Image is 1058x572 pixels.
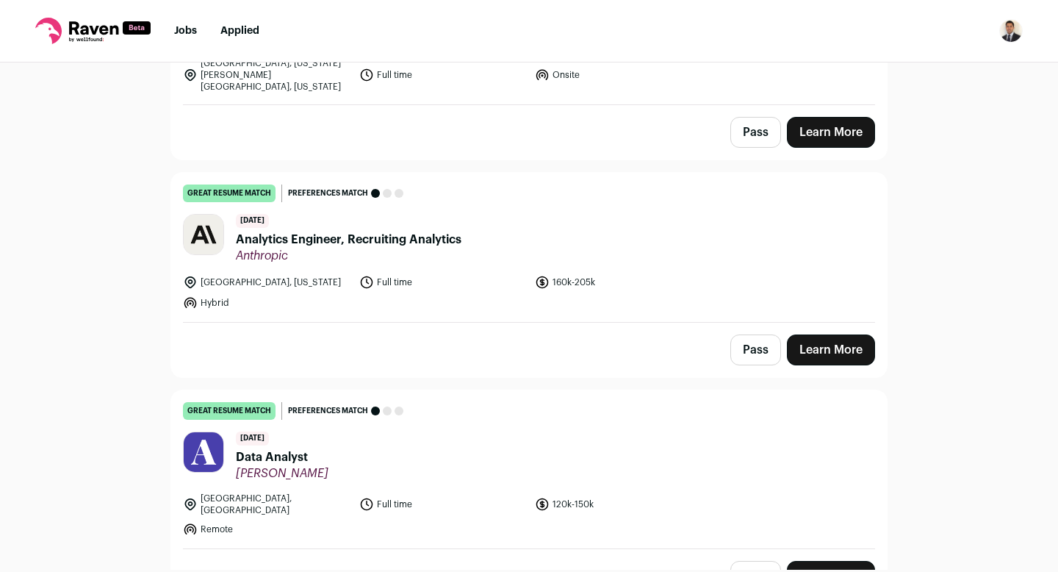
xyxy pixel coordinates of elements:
[359,57,527,93] li: Full time
[236,214,269,228] span: [DATE]
[236,448,328,466] span: Data Analyst
[183,57,350,93] li: [GEOGRAPHIC_DATA], [US_STATE][PERSON_NAME][GEOGRAPHIC_DATA], [US_STATE]
[535,275,702,290] li: 160k-205k
[359,275,527,290] li: Full time
[236,466,328,481] span: [PERSON_NAME]
[236,249,461,263] span: Anthropic
[999,19,1023,43] button: Open dropdown
[236,231,461,249] span: Analytics Engineer, Recruiting Analytics
[183,185,276,202] div: great resume match
[787,117,875,148] a: Learn More
[184,215,223,254] img: a75b2e59f8a5b5fa483d7e68a8705b70933a5476758dbd77b7678347d5823dfd.jpg
[183,402,276,420] div: great resume match
[999,19,1023,43] img: 7594079-medium_jpg
[171,390,887,548] a: great resume match Preferences match [DATE] Data Analyst [PERSON_NAME] [GEOGRAPHIC_DATA], [GEOGRA...
[288,404,368,418] span: Preferences match
[730,117,781,148] button: Pass
[183,296,350,310] li: Hybrid
[183,493,350,516] li: [GEOGRAPHIC_DATA], [GEOGRAPHIC_DATA]
[183,275,350,290] li: [GEOGRAPHIC_DATA], [US_STATE]
[359,493,527,516] li: Full time
[787,335,875,365] a: Learn More
[220,26,259,36] a: Applied
[183,522,350,537] li: Remote
[730,335,781,365] button: Pass
[171,173,887,322] a: great resume match Preferences match [DATE] Analytics Engineer, Recruiting Analytics Anthropic [G...
[535,493,702,516] li: 120k-150k
[288,186,368,201] span: Preferences match
[174,26,197,36] a: Jobs
[184,432,223,472] img: 54e3b5ef3f210b112d67bfbcb2964d89aae83865e321888b8bf5470862d53940.jpg
[535,57,702,93] li: Onsite
[236,432,269,446] span: [DATE]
